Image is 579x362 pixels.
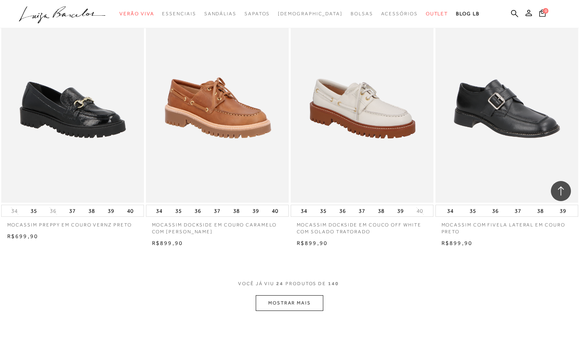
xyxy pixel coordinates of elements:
[291,217,433,235] a: MOCASSIM DOCKSIDE EM COUCO OFF WHITE COM SOLADO TRATORADO
[435,217,578,235] a: MOCASSIM COM FIVELA LATERAL EM COURO PRETO
[47,207,59,215] button: 36
[557,205,569,216] button: 39
[28,205,39,216] button: 35
[162,11,196,16] span: Essenciais
[456,6,479,21] a: BLOG LB
[278,6,343,21] a: noSubCategoriesText
[328,280,339,295] span: 140
[152,240,183,246] span: R$899,90
[512,205,524,216] button: 37
[543,8,548,14] span: 0
[256,295,323,311] button: MOSTRAR MAIS
[192,205,203,216] button: 36
[231,205,242,216] button: 38
[441,240,473,246] span: R$899,90
[269,205,281,216] button: 40
[285,280,326,287] span: PRODUTOS DE
[351,11,373,16] span: Bolsas
[238,280,274,287] span: VOCê JÁ VIU
[211,205,223,216] button: 37
[244,11,270,16] span: Sapatos
[7,233,39,239] span: R$699,90
[146,217,289,235] a: MOCASSIM DOCKSIDE EM COURO CARAMELO COM [PERSON_NAME]
[445,205,456,216] button: 34
[204,11,236,16] span: Sandálias
[381,6,418,21] a: categoryNavScreenReaderText
[119,11,154,16] span: Verão Viva
[105,205,117,216] button: 39
[426,6,448,21] a: categoryNavScreenReaderText
[154,205,165,216] button: 34
[125,205,136,216] button: 40
[395,205,406,216] button: 39
[297,240,328,246] span: R$899,90
[162,6,196,21] a: categoryNavScreenReaderText
[381,11,418,16] span: Acessórios
[86,205,97,216] button: 38
[119,6,154,21] a: categoryNavScreenReaderText
[535,205,546,216] button: 38
[537,9,548,20] button: 0
[456,11,479,16] span: BLOG LB
[356,205,368,216] button: 37
[1,217,144,228] a: MOCASSIM PREPPY EM COURO VERNZ PRETO
[351,6,373,21] a: categoryNavScreenReaderText
[426,11,448,16] span: Outlet
[278,11,343,16] span: [DEMOGRAPHIC_DATA]
[244,6,270,21] a: categoryNavScreenReaderText
[9,207,20,215] button: 34
[276,280,283,295] span: 24
[490,205,501,216] button: 36
[67,205,78,216] button: 37
[376,205,387,216] button: 38
[173,205,184,216] button: 35
[337,205,348,216] button: 36
[467,205,478,216] button: 35
[204,6,236,21] a: categoryNavScreenReaderText
[250,205,261,216] button: 39
[318,205,329,216] button: 35
[414,207,425,215] button: 40
[298,205,310,216] button: 34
